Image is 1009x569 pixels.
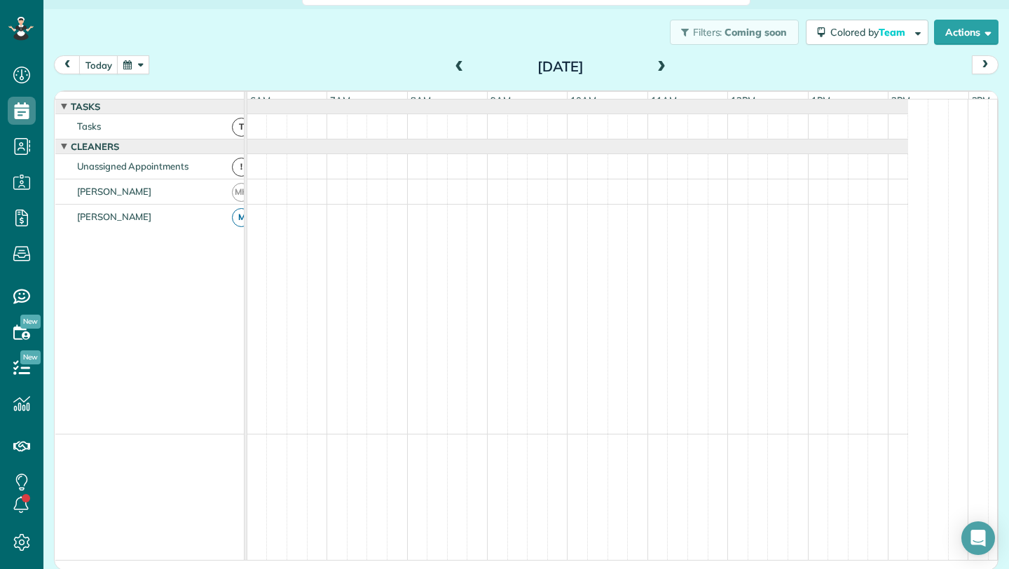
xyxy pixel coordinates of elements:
[74,211,155,222] span: [PERSON_NAME]
[830,26,910,39] span: Colored by
[879,26,907,39] span: Team
[20,315,41,329] span: New
[232,118,251,137] span: T
[728,95,758,106] span: 12pm
[725,26,788,39] span: Coming soon
[74,121,104,132] span: Tasks
[648,95,680,106] span: 11am
[68,141,122,152] span: Cleaners
[473,59,648,74] h2: [DATE]
[809,95,833,106] span: 1pm
[68,101,103,112] span: Tasks
[934,20,998,45] button: Actions
[79,55,118,74] button: today
[693,26,722,39] span: Filters:
[20,350,41,364] span: New
[488,95,514,106] span: 9am
[54,55,81,74] button: prev
[327,95,353,106] span: 7am
[888,95,913,106] span: 2pm
[972,55,998,74] button: next
[232,158,251,177] span: !
[232,208,251,227] span: M
[74,186,155,197] span: [PERSON_NAME]
[806,20,928,45] button: Colored byTeam
[247,95,273,106] span: 6am
[969,95,994,106] span: 3pm
[408,95,434,106] span: 8am
[232,183,251,202] span: MH
[961,521,995,555] div: Open Intercom Messenger
[568,95,599,106] span: 10am
[74,160,191,172] span: Unassigned Appointments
